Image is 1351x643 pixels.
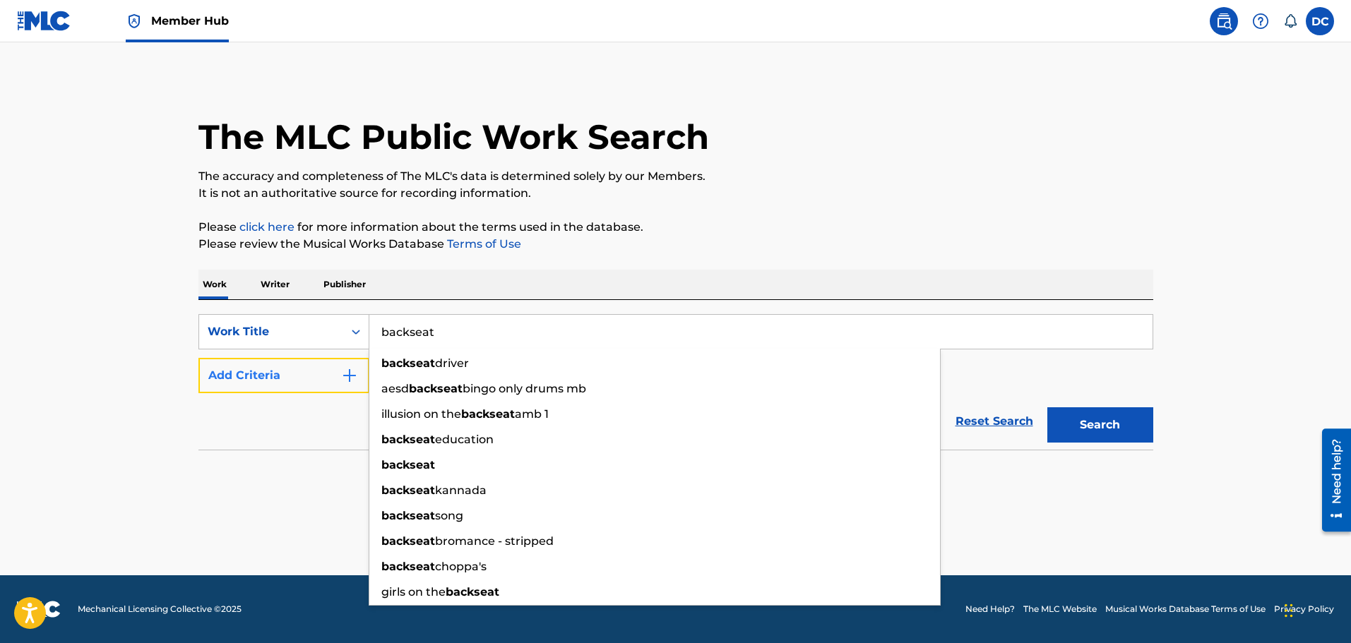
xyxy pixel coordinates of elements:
[78,603,242,615] span: Mechanical Licensing Collective © 2025
[435,483,487,497] span: kannada
[126,13,143,30] img: Top Rightsholder
[948,406,1040,437] a: Reset Search
[198,219,1153,236] p: Please for more information about the terms used in the database.
[341,367,358,384] img: 9d2ae6d4665cec9f34b9.svg
[1105,603,1266,615] a: Musical Works Database Terms of Use
[17,11,71,31] img: MLC Logo
[446,585,499,599] strong: backseat
[198,270,231,299] p: Work
[1215,13,1232,30] img: search
[1023,603,1097,615] a: The MLC Website
[256,270,294,299] p: Writer
[435,509,463,522] span: song
[381,560,435,573] strong: backseat
[435,356,469,370] span: driver
[381,356,435,370] strong: backseat
[239,220,294,234] a: click here
[381,382,409,395] span: aesd
[381,433,435,446] strong: backseat
[965,603,1015,615] a: Need Help?
[435,534,554,548] span: bromance - stripped
[1252,13,1269,30] img: help
[1246,7,1275,35] div: Help
[208,323,335,340] div: Work Title
[381,509,435,522] strong: backseat
[198,358,369,393] button: Add Criteria
[461,407,515,421] strong: backseat
[381,458,435,471] strong: backseat
[198,168,1153,185] p: The accuracy and completeness of The MLC's data is determined solely by our Members.
[198,116,709,158] h1: The MLC Public Work Search
[381,534,435,548] strong: backseat
[435,560,487,573] span: choppa's
[1047,407,1153,443] button: Search
[1280,575,1351,643] iframe: Chat Widget
[1306,7,1334,35] div: User Menu
[319,270,370,299] p: Publisher
[409,382,463,395] strong: backseat
[198,185,1153,202] p: It is not an authoritative source for recording information.
[1274,603,1334,615] a: Privacy Policy
[1210,7,1238,35] a: Public Search
[381,585,446,599] span: girls on the
[1285,589,1293,632] div: Drag
[1311,423,1351,536] iframe: Resource Center
[17,601,61,618] img: logo
[151,13,229,29] span: Member Hub
[198,236,1153,253] p: Please review the Musical Works Database
[463,382,586,395] span: bingo only drums mb
[435,433,494,446] span: education
[198,314,1153,450] form: Search Form
[381,483,435,497] strong: backseat
[444,237,521,251] a: Terms of Use
[381,407,461,421] span: illusion on the
[1283,14,1297,28] div: Notifications
[515,407,549,421] span: amb 1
